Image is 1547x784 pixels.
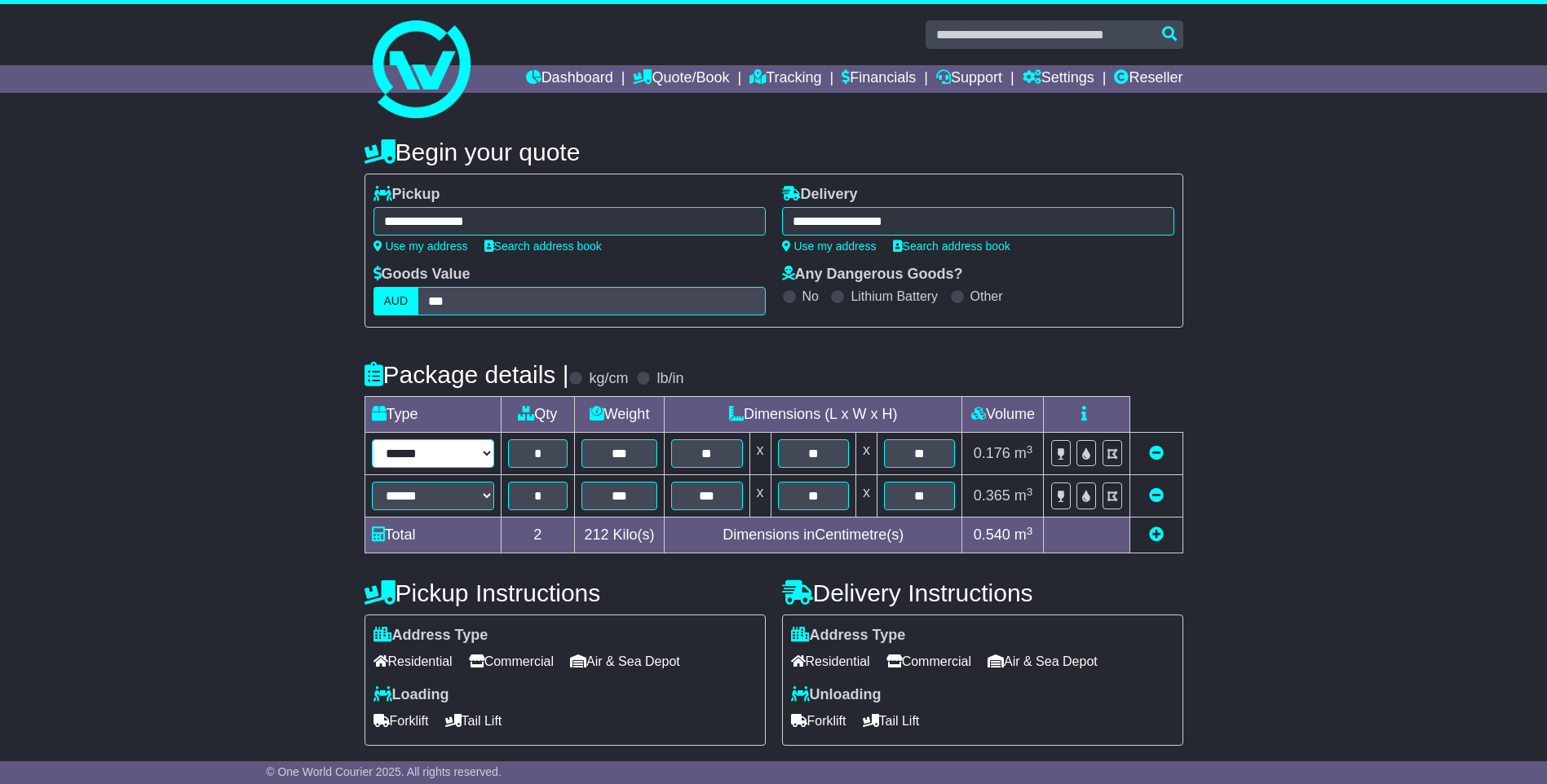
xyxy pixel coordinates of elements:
h4: Package details | [365,361,569,388]
label: lb/in [656,370,683,388]
label: Any Dangerous Goods? [782,266,963,284]
span: 0.540 [974,526,1010,543]
a: Search address book [484,240,602,253]
sup: 3 [1027,486,1033,498]
span: m [1014,487,1033,504]
a: Quote/Book [633,65,729,93]
span: 0.176 [974,445,1010,461]
a: Use my address [782,240,877,253]
span: Residential [373,649,453,674]
label: Delivery [782,186,858,204]
td: x [855,433,877,475]
a: Reseller [1114,65,1182,93]
span: 212 [585,526,609,543]
td: 2 [501,518,575,553]
td: Type [365,397,501,433]
span: Residential [791,649,870,674]
td: x [749,475,771,518]
a: Dashboard [526,65,613,93]
td: Volume [962,397,1044,433]
label: Address Type [373,627,488,645]
td: Qty [501,397,575,433]
span: © One World Courier 2025. All rights reserved. [266,765,502,778]
label: Loading [373,686,449,704]
span: Forklift [373,708,429,733]
span: Commercial [886,649,971,674]
label: Pickup [373,186,440,204]
td: Dimensions in Centimetre(s) [665,518,962,553]
span: Tail Lift [863,708,920,733]
a: Add new item [1149,526,1164,543]
span: Tail Lift [445,708,502,733]
span: m [1014,526,1033,543]
label: AUD [373,287,419,315]
span: Air & Sea Depot [988,649,1098,674]
td: x [855,475,877,518]
h4: Delivery Instructions [782,579,1183,606]
sup: 3 [1027,443,1033,456]
a: Search address book [893,240,1010,253]
td: Dimensions (L x W x H) [665,397,962,433]
span: 0.365 [974,487,1010,504]
span: Forklift [791,708,846,733]
h4: Begin your quote [365,139,1183,165]
label: Address Type [791,627,906,645]
td: x [749,433,771,475]
a: Settings [1023,65,1094,93]
h4: Pickup Instructions [365,579,766,606]
a: Use my address [373,240,468,253]
span: Air & Sea Depot [570,649,680,674]
label: Other [970,288,1003,304]
label: Unloading [791,686,882,704]
a: Tracking [749,65,821,93]
a: Support [936,65,1002,93]
td: Kilo(s) [575,518,665,553]
label: Lithium Battery [851,288,938,304]
span: m [1014,445,1033,461]
label: kg/cm [589,370,628,388]
label: Goods Value [373,266,471,284]
a: Remove this item [1149,445,1164,461]
a: Remove this item [1149,487,1164,504]
td: Total [365,518,501,553]
td: Weight [575,397,665,433]
a: Financials [842,65,916,93]
span: Commercial [469,649,554,674]
sup: 3 [1027,525,1033,537]
label: No [802,288,819,304]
